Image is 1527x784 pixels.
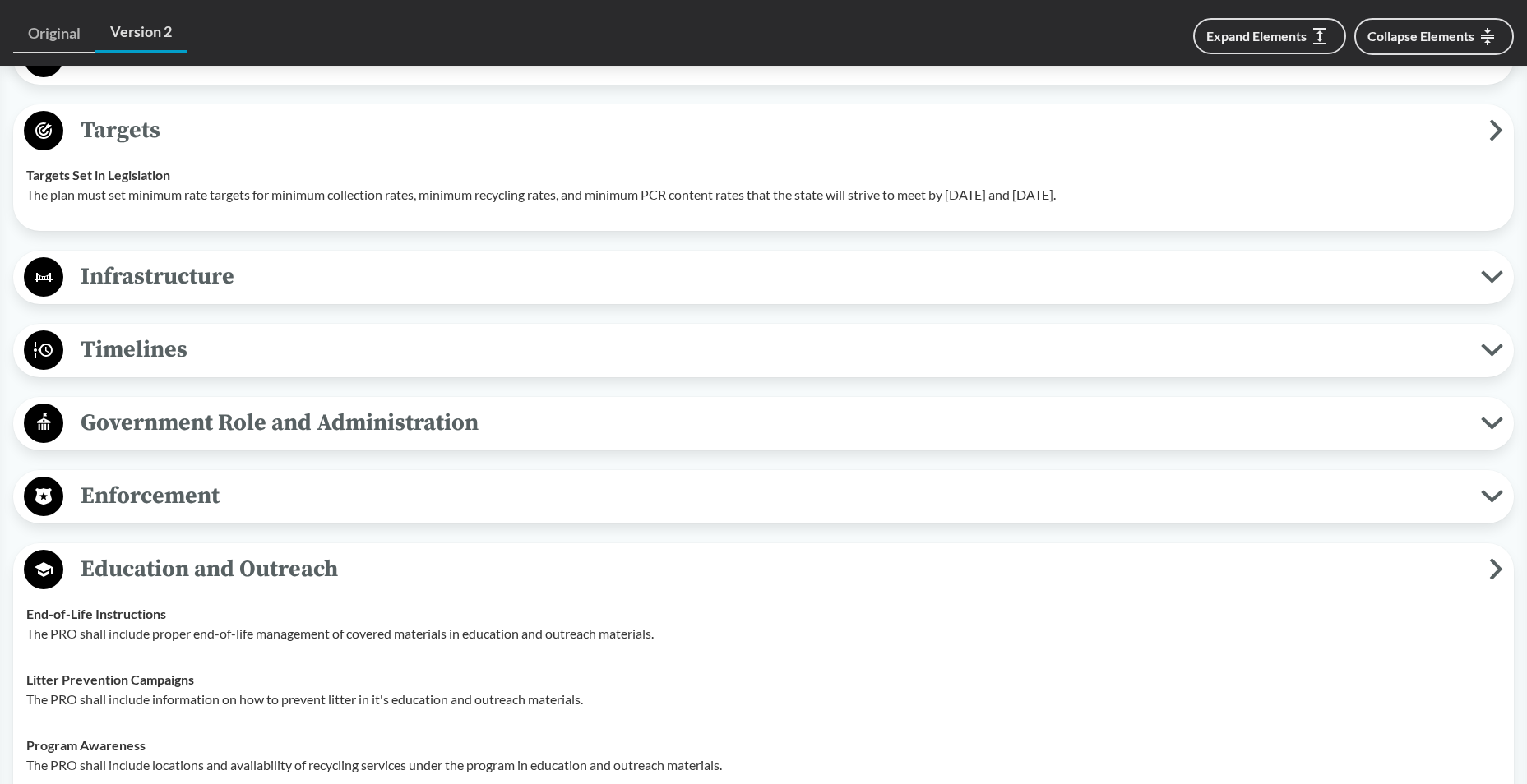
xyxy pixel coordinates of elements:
[19,256,1508,298] button: Infrastructure
[26,185,1501,205] p: The plan must set minimum rate targets for minimum collection rates, minimum recycling rates, and...
[19,549,1508,591] button: Education and Outreach
[63,477,1481,514] span: Enforcement
[63,404,1481,441] span: Government Role and Administration
[19,403,1508,445] button: Government Role and Administration
[19,476,1508,518] button: Enforcement
[1193,18,1346,54] button: Expand Elements
[95,13,187,53] a: Version 2
[19,110,1508,152] button: Targets
[26,606,166,621] strong: End-of-Life Instructions
[19,330,1508,371] button: Timelines
[13,15,95,53] a: Original
[26,671,194,687] strong: Litter Prevention Campaigns
[63,331,1481,368] span: Timelines
[26,737,146,753] strong: Program Awareness
[26,167,170,182] strong: Targets Set in Legislation
[63,551,1489,588] span: Education and Outreach
[26,689,1501,709] p: The PRO shall include information on how to prevent litter in it's education and outreach materials.
[1354,18,1514,55] button: Collapse Elements
[63,112,1489,149] span: Targets
[63,258,1481,295] span: Infrastructure
[26,624,1501,643] p: The PRO shall include proper end-of-life management of covered materials in education and outreac...
[26,755,1501,775] p: The PRO shall include locations and availability of recycling services under the program in educa...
